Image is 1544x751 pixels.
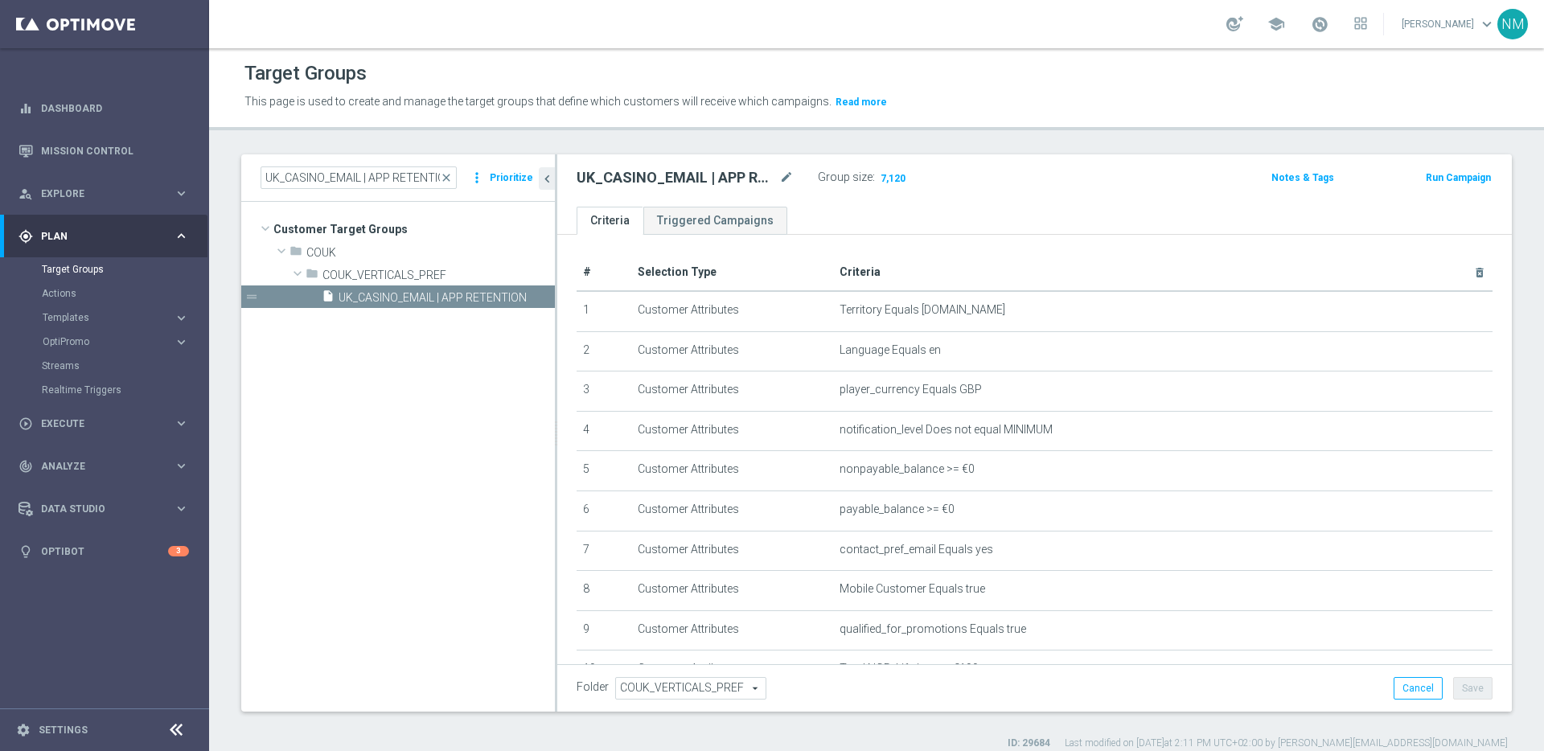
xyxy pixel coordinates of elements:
a: Realtime Triggers [42,384,167,396]
td: 6 [577,490,631,531]
span: player_currency Equals GBP [840,383,982,396]
i: keyboard_arrow_right [174,458,189,474]
span: school [1267,15,1285,33]
span: Plan [41,232,174,241]
button: lightbulb Optibot 3 [18,545,190,558]
div: OptiPromo [43,337,174,347]
button: Notes & Tags [1270,169,1336,187]
span: keyboard_arrow_down [1478,15,1496,33]
span: Total NGR, Lifetime >= €100 [840,662,979,675]
div: OptiPromo [42,330,207,354]
i: chevron_left [540,171,555,187]
i: keyboard_arrow_right [174,501,189,516]
span: Execute [41,419,174,429]
button: gps_fixed Plan keyboard_arrow_right [18,230,190,243]
label: : [873,170,875,184]
a: Triggered Campaigns [643,207,787,235]
span: Mobile Customer Equals true [840,582,985,596]
i: lightbulb [18,544,33,559]
i: equalizer [18,101,33,116]
td: 3 [577,371,631,412]
div: Streams [42,354,207,378]
button: person_search Explore keyboard_arrow_right [18,187,190,200]
div: Mission Control [18,129,189,172]
span: UK_CASINO_EMAIL | APP RETENTION [339,291,555,305]
div: Realtime Triggers [42,378,207,402]
a: Criteria [577,207,643,235]
td: 5 [577,451,631,491]
div: Templates [42,306,207,330]
a: Optibot [41,530,168,572]
td: Customer Attributes [631,531,833,571]
button: Mission Control [18,145,190,158]
input: Quick find group or folder [261,166,457,189]
div: Dashboard [18,87,189,129]
td: Customer Attributes [631,371,833,412]
i: keyboard_arrow_right [174,334,189,350]
span: nonpayable_balance >= €0 [840,462,975,476]
td: 10 [577,650,631,691]
a: Target Groups [42,263,167,276]
span: qualified_for_promotions Equals true [840,622,1026,636]
div: Analyze [18,459,174,474]
label: Folder [577,680,609,694]
label: Group size [818,170,873,184]
button: play_circle_outline Execute keyboard_arrow_right [18,417,190,430]
td: Customer Attributes [631,411,833,451]
i: folder [306,267,318,285]
td: 8 [577,571,631,611]
td: 4 [577,411,631,451]
td: 9 [577,610,631,650]
span: close [440,171,453,184]
th: Selection Type [631,254,833,291]
i: mode_edit [779,168,794,187]
td: Customer Attributes [631,490,833,531]
i: person_search [18,187,33,201]
i: settings [16,723,31,737]
i: more_vert [469,166,485,189]
i: keyboard_arrow_right [174,310,189,326]
a: Mission Control [41,129,189,172]
a: Dashboard [41,87,189,129]
div: Explore [18,187,174,201]
span: Customer Target Groups [273,218,555,240]
td: Customer Attributes [631,650,833,691]
span: Criteria [840,265,881,278]
button: Save [1453,677,1493,700]
div: NM [1497,9,1528,39]
div: Templates [43,313,174,322]
div: Data Studio keyboard_arrow_right [18,503,190,515]
h1: Target Groups [244,62,367,85]
button: equalizer Dashboard [18,102,190,115]
button: Run Campaign [1424,169,1493,187]
button: Templates keyboard_arrow_right [42,311,190,324]
span: Analyze [41,462,174,471]
div: Data Studio [18,502,174,516]
a: Settings [39,725,88,735]
td: Customer Attributes [631,610,833,650]
button: OptiPromo keyboard_arrow_right [42,335,190,348]
label: ID: 29684 [1008,737,1050,750]
span: This page is used to create and manage the target groups that define which customers will receive... [244,95,832,108]
button: Read more [834,93,889,111]
th: # [577,254,631,291]
button: chevron_left [539,167,555,190]
h2: UK_CASINO_EMAIL | APP RETENTION [577,168,776,187]
span: Templates [43,313,158,322]
span: COUK_VERTICALS_PREF [322,269,555,282]
a: Actions [42,287,167,300]
span: notification_level Does not equal MINIMUM [840,423,1053,437]
div: 3 [168,546,189,556]
a: [PERSON_NAME]keyboard_arrow_down [1400,12,1497,36]
i: keyboard_arrow_right [174,228,189,244]
td: 7 [577,531,631,571]
div: track_changes Analyze keyboard_arrow_right [18,460,190,473]
td: Customer Attributes [631,331,833,371]
i: keyboard_arrow_right [174,416,189,431]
